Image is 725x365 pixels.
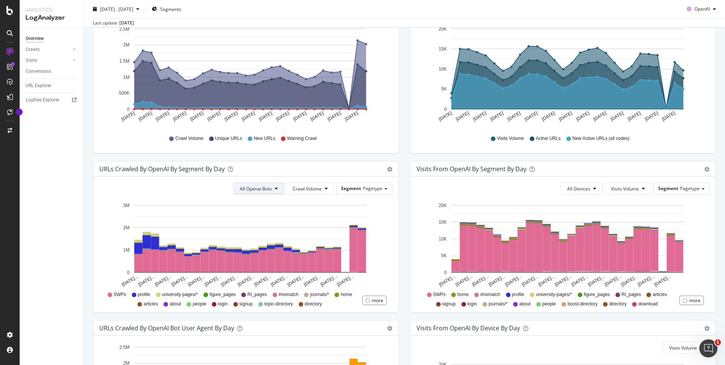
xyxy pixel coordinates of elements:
[127,107,130,112] text: 0
[489,301,507,307] span: journals/*
[442,301,455,307] span: signup
[439,203,447,208] text: 20K
[715,339,721,345] span: 1
[441,253,447,258] text: 5K
[704,167,710,172] div: gear
[541,110,556,122] text: [DATE]
[669,345,697,351] span: Visits Volume
[467,301,477,307] span: login
[119,58,130,64] text: 1.5M
[258,110,273,122] text: [DATE]
[512,291,524,298] span: profile
[26,96,78,104] a: Logfiles Explorer
[310,110,325,122] text: [DATE]
[680,185,700,192] span: Pagetype
[224,110,239,122] text: [DATE]
[572,135,629,142] span: New Active URLs (all codes)
[372,297,383,304] div: more
[193,301,206,307] span: people
[305,301,322,307] span: directory
[344,110,359,122] text: [DATE]
[568,301,597,307] span: boost-directory
[26,57,71,64] a: Visits
[433,291,446,298] span: SWPs
[26,82,78,90] a: URL Explorer
[172,110,187,122] text: [DATE]
[26,67,51,75] div: Conversions
[611,186,639,192] span: Visits Volume
[310,291,329,298] span: journals/*
[439,236,447,242] text: 10K
[694,6,710,12] span: OpenAI
[561,182,603,195] button: All Devices
[26,67,78,75] a: Conversions
[149,3,184,15] button: Segments
[663,342,710,354] button: Visits Volume
[275,110,290,122] text: [DATE]
[638,301,657,307] span: download
[497,135,524,142] span: Visits Volume
[26,46,40,54] div: Crawls
[210,291,236,298] span: figure_pages
[26,57,37,64] div: Visits
[155,110,170,122] text: [DATE]
[416,201,707,288] div: A chart.
[699,339,717,357] iframe: Intercom live chat
[558,110,573,122] text: [DATE]
[652,291,667,298] span: articles
[189,110,204,122] text: [DATE]
[99,23,390,128] svg: A chart.
[387,167,392,172] div: gear
[658,185,678,192] span: Segment
[119,26,130,32] text: 2.5M
[439,219,447,225] text: 15K
[292,110,307,122] text: [DATE]
[605,182,651,195] button: Visits Volume
[472,110,487,122] text: [DATE]
[416,23,707,128] div: A chart.
[627,110,642,122] text: [DATE]
[119,345,130,350] text: 2.5M
[567,186,590,192] span: All Devices
[119,90,130,96] text: 500K
[26,14,77,22] div: LogAnalyzer
[207,110,222,122] text: [DATE]
[26,46,71,54] a: Crawls
[26,96,59,104] div: Logfiles Explorer
[138,110,153,122] text: [DATE]
[441,87,447,92] text: 5K
[609,301,626,307] span: directory
[16,109,23,115] div: Tooltip anchor
[160,6,181,12] span: Segments
[416,165,526,173] div: Visits from OpenAI By Segment By Day
[489,110,504,122] text: [DATE]
[341,291,352,298] span: home
[689,297,700,304] div: more
[93,20,134,26] div: Last update
[170,301,181,307] span: about
[575,110,590,122] text: [DATE]
[26,35,78,43] a: Overview
[123,43,130,48] text: 2M
[439,26,447,32] text: 20K
[387,326,392,331] div: gear
[519,301,531,307] span: about
[363,185,383,192] span: Pagetype
[123,75,130,80] text: 1M
[536,291,572,298] span: university-pages/*
[100,6,133,12] span: [DATE] - [DATE]
[240,186,272,192] span: All Openai Bots
[99,165,225,173] div: URLs Crawled by OpenAI By Segment By Day
[457,291,469,298] span: home
[609,110,625,122] text: [DATE]
[215,135,242,142] span: Unique URLs
[99,201,390,288] svg: A chart.
[286,182,334,195] button: Crawl Volume
[542,301,556,307] span: people
[644,110,659,122] text: [DATE]
[90,3,142,15] button: [DATE] - [DATE]
[26,82,51,90] div: URL Explorer
[341,185,361,192] span: Segment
